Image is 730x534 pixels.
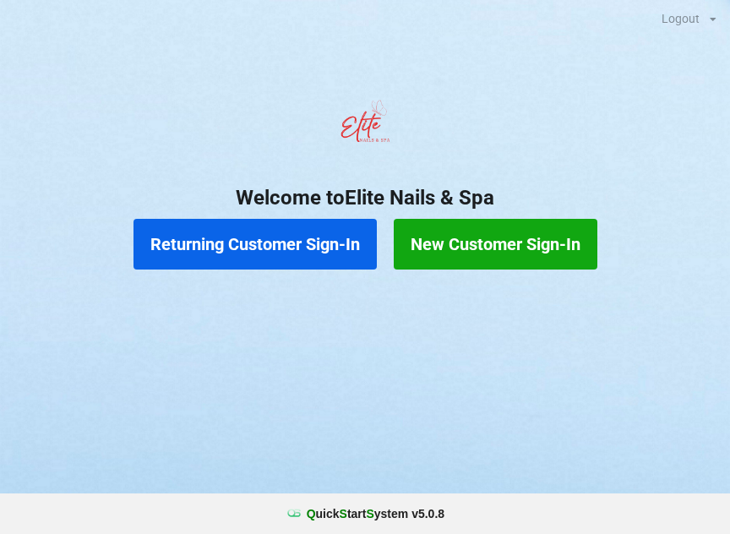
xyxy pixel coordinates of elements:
[331,92,399,160] img: EliteNailsSpa-Logo1.png
[366,507,373,520] span: S
[394,219,597,270] button: New Customer Sign-In
[286,505,302,522] img: favicon.ico
[133,219,377,270] button: Returning Customer Sign-In
[307,507,316,520] span: Q
[662,13,700,25] div: Logout
[340,507,347,520] span: S
[307,505,444,522] b: uick tart ystem v 5.0.8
